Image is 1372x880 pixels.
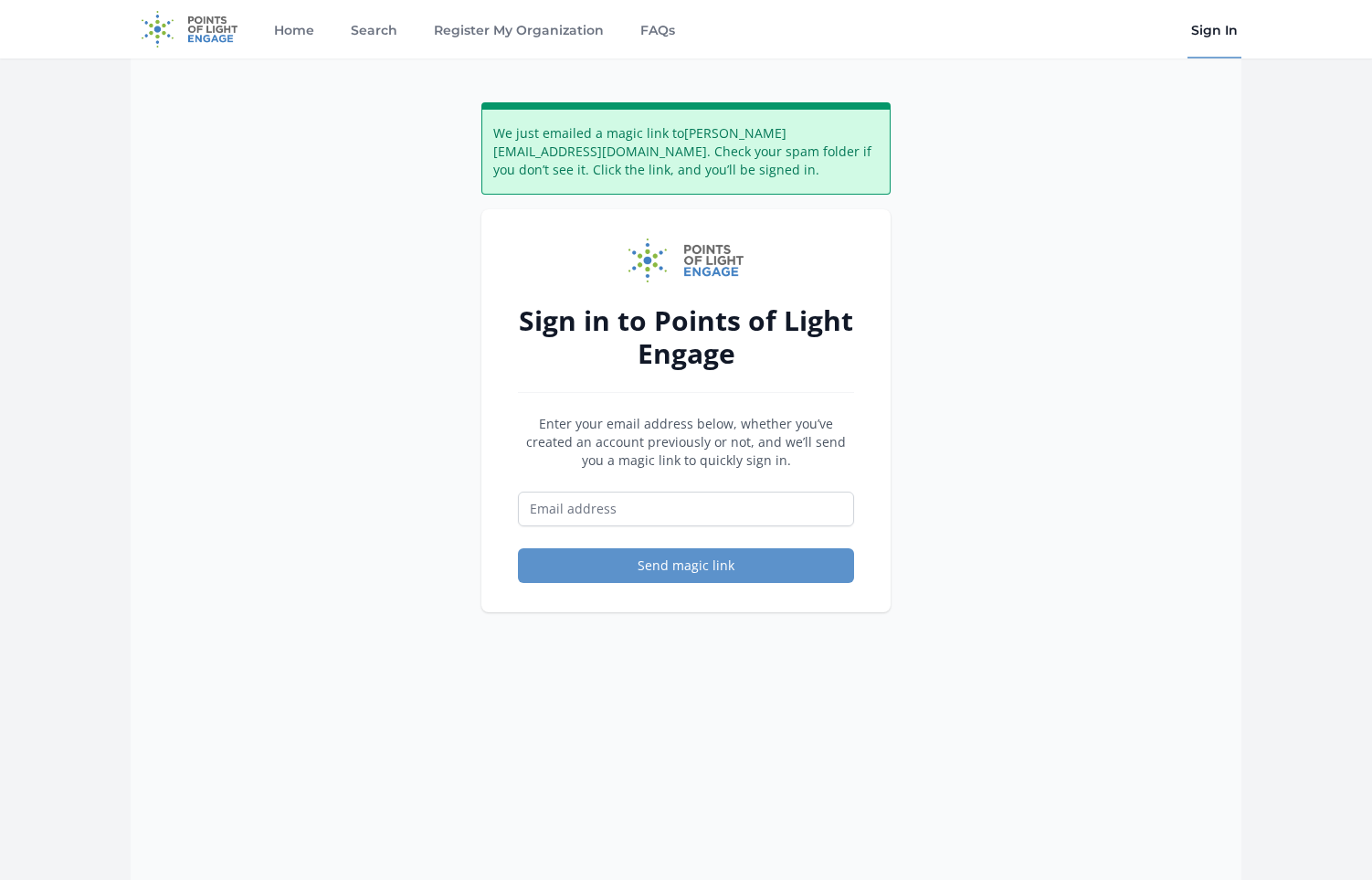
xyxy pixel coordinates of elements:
[481,102,891,195] div: We just emailed a magic link to [PERSON_NAME][EMAIL_ADDRESS][DOMAIN_NAME] . Check your spam folde...
[518,548,854,583] button: Send magic link
[518,304,854,370] h2: Sign in to Points of Light Engage
[518,492,854,526] input: Email address
[628,239,744,282] img: Points of Light Engage logo
[518,415,854,470] p: Enter your email address below, whether you’ve created an account previously or not, and we’ll se...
